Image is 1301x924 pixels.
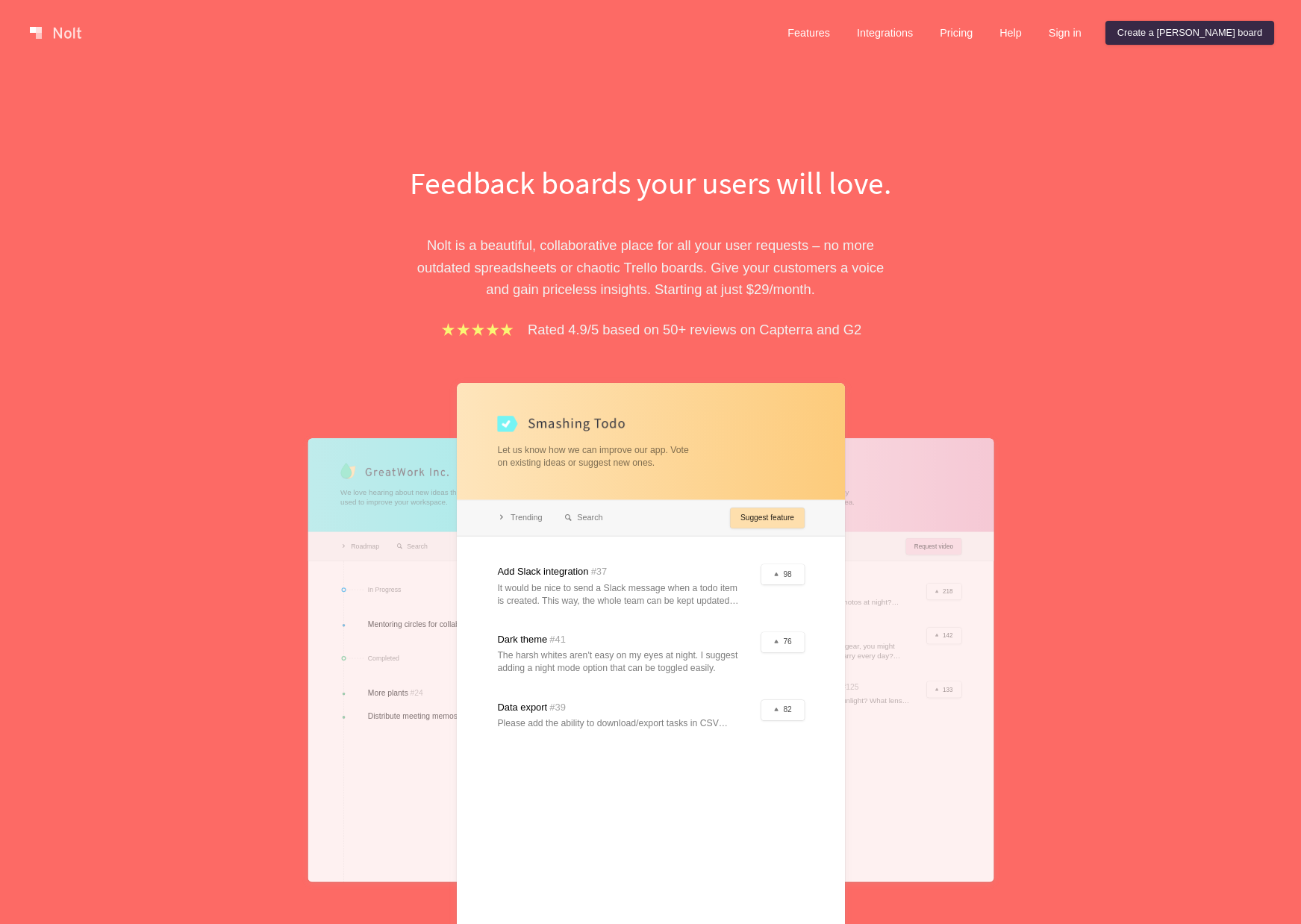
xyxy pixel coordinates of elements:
[988,21,1034,45] a: Help
[1037,21,1093,45] a: Sign in
[928,21,985,45] a: Pricing
[393,161,908,205] h1: Feedback boards your users will love.
[393,234,908,300] p: Nolt is a beautiful, collaborative place for all your user requests – no more outdated spreadshee...
[528,319,861,340] p: Rated 4.9/5 based on 50+ reviews on Capterra and G2
[1105,21,1274,45] a: Create a [PERSON_NAME] board
[440,321,516,338] img: stars.b067e34983.png
[845,21,925,45] a: Integrations
[776,21,842,45] a: Features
